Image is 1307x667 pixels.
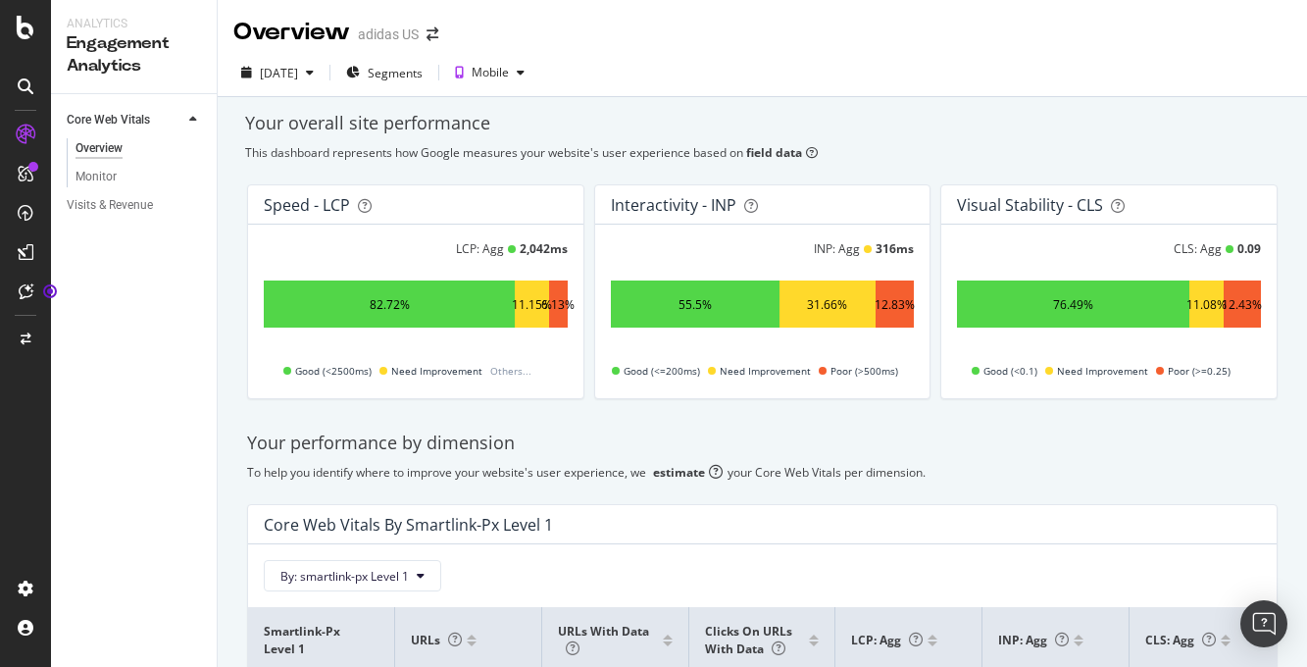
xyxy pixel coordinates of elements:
span: Need Improvement [391,359,482,383]
div: 31.66% [807,296,847,313]
div: Analytics [67,16,201,32]
a: Overview [75,138,203,159]
span: Need Improvement [1057,359,1148,383]
span: Poor (>=0.25) [1168,359,1231,383]
div: To help you identify where to improve your website's user experience, we your Core Web Vitals per... [247,464,1278,481]
div: Interactivity - INP [611,195,736,215]
span: INP: Agg [998,632,1069,648]
div: Overview [233,16,350,49]
div: adidas US [358,25,419,44]
span: Others... [486,359,535,383]
button: [DATE] [233,57,322,88]
div: Overview [75,138,123,159]
div: Core Web Vitals By smartlink-px Level 1 [264,515,553,535]
div: Mobile [472,67,509,78]
div: Engagement Analytics [67,32,201,77]
div: Open Intercom Messenger [1240,600,1287,647]
div: 0.09 [1237,240,1261,257]
span: URLs [411,632,462,648]
b: field data [746,144,802,161]
div: arrow-right-arrow-left [427,27,438,41]
button: Segments [338,57,430,88]
span: Good (<2500ms) [295,359,372,383]
div: 12.43% [1222,296,1262,313]
span: Good (<=200ms) [624,359,700,383]
div: 55.5% [679,296,712,313]
button: By: smartlink-px Level 1 [264,560,441,591]
span: Need Improvement [720,359,811,383]
div: Tooltip anchor [41,282,59,300]
span: CLS: Agg [1145,632,1216,648]
div: CLS: Agg [1174,240,1222,257]
div: estimate [653,464,705,481]
div: 76.49% [1053,296,1093,313]
a: Monitor [75,167,203,187]
div: Your performance by dimension [247,431,1278,456]
span: Good (<0.1) [983,359,1037,383]
div: Visual Stability - CLS [957,195,1103,215]
span: Clicks on URLs with data [705,623,792,657]
div: Speed - LCP [264,195,350,215]
button: Mobile [447,57,532,88]
span: Segments [368,65,423,81]
div: 12.83% [875,296,915,313]
div: 316 ms [876,240,914,257]
div: 6.13% [541,296,575,313]
div: This dashboard represents how Google measures your website's user experience based on [245,144,1280,161]
span: By: smartlink-px Level 1 [280,568,409,585]
span: LCP: Agg [851,632,923,648]
div: 82.72% [370,296,410,313]
div: LCP: Agg [456,240,504,257]
a: Core Web Vitals [67,110,183,130]
span: Poor (>500ms) [830,359,898,383]
a: Visits & Revenue [67,195,203,216]
div: [DATE] [260,65,298,81]
div: 2,042 ms [520,240,568,257]
div: INP: Agg [814,240,860,257]
div: 11.15% [512,296,552,313]
div: Visits & Revenue [67,195,153,216]
div: Core Web Vitals [67,110,150,130]
div: Monitor [75,167,117,187]
span: URLs with data [558,623,649,657]
div: Your overall site performance [245,111,1280,136]
span: smartlink-px Level 1 [264,623,374,658]
div: 11.08% [1186,296,1227,313]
